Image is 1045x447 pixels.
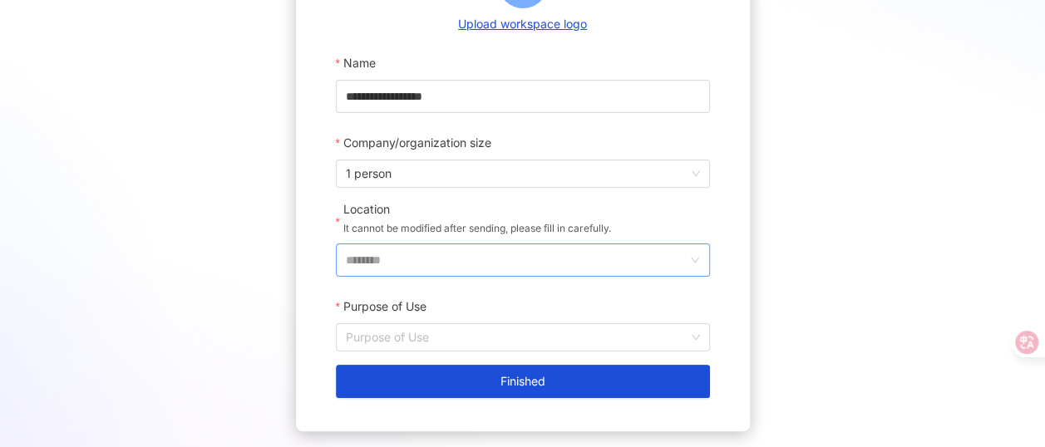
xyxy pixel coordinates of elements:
span: 1 person [346,160,700,187]
button: Finished [336,365,710,398]
div: Location [343,201,611,218]
button: Upload workspace logo [453,15,592,33]
span: down [690,255,700,265]
label: Name [336,47,387,80]
span: Finished [500,375,545,388]
label: Purpose of Use [336,290,438,323]
input: Name [336,80,710,113]
label: Company/organization size [336,126,503,160]
p: It cannot be modified after sending, please fill in carefully. [343,220,611,237]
